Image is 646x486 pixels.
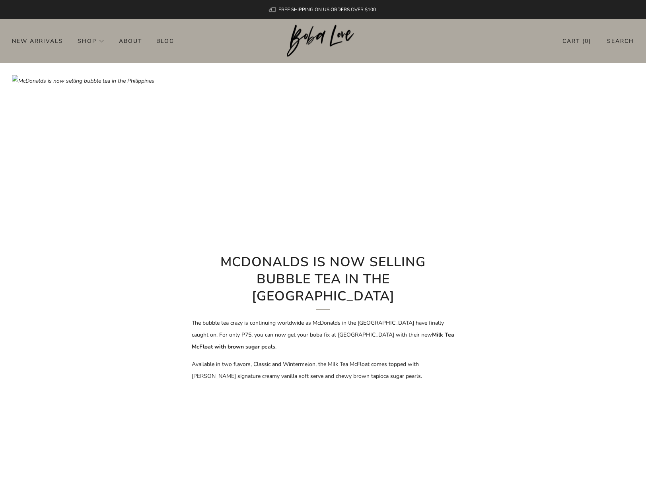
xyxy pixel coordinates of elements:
[287,25,360,57] img: Boba Love
[12,75,634,270] img: McDonalds is now selling bubble tea in the Philippines
[192,254,454,310] h1: McDonalds is now selling bubble tea in the [GEOGRAPHIC_DATA]
[192,317,454,353] p: The bubble tea crazy is continuing worldwide as McDonalds in the [GEOGRAPHIC_DATA] have finally c...
[192,331,454,350] strong: Milk Tea McFloat with brown sugar peals
[278,6,376,13] span: FREE SHIPPING ON US ORDERS OVER $100
[119,35,142,47] a: About
[607,35,634,48] a: Search
[12,35,63,47] a: New Arrivals
[562,35,591,48] a: Cart
[192,358,454,382] p: Available in two flavors, Classic and Wintermelon, the Milk Tea McFloat comes topped with [PERSON...
[78,35,105,47] a: Shop
[585,37,589,45] items-count: 0
[287,25,360,58] a: Boba Love
[156,35,174,47] a: Blog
